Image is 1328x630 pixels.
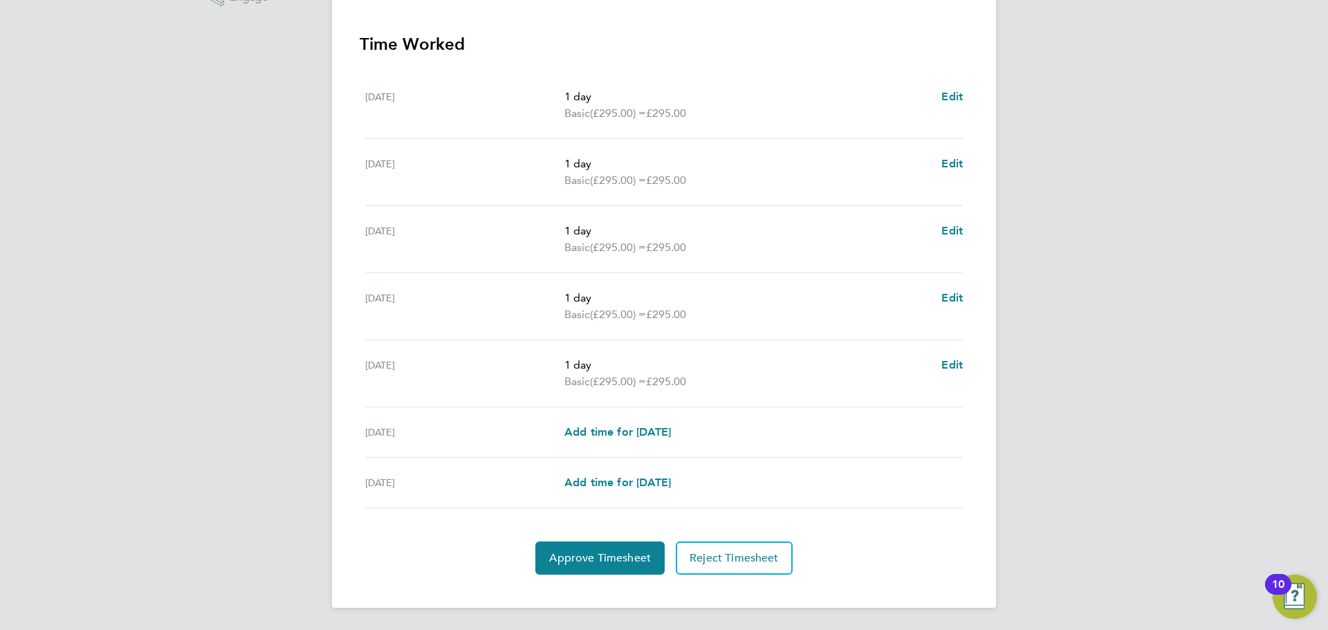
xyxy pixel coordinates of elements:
span: Edit [941,224,963,237]
span: Add time for [DATE] [564,476,671,489]
a: Edit [941,290,963,306]
p: 1 day [564,89,930,105]
button: Open Resource Center, 10 new notifications [1273,575,1317,619]
button: Approve Timesheet [535,541,665,575]
div: [DATE] [365,424,564,441]
a: Edit [941,223,963,239]
a: Edit [941,357,963,373]
div: [DATE] [365,156,564,189]
div: [DATE] [365,357,564,390]
span: (£295.00) = [590,241,646,254]
span: Edit [941,358,963,371]
div: [DATE] [365,89,564,122]
p: 1 day [564,156,930,172]
div: [DATE] [365,474,564,491]
span: Basic [564,105,590,122]
p: 1 day [564,223,930,239]
span: (£295.00) = [590,375,646,388]
h3: Time Worked [360,33,968,55]
span: Edit [941,90,963,103]
div: [DATE] [365,223,564,256]
a: Edit [941,89,963,105]
span: Edit [941,157,963,170]
span: £295.00 [646,174,686,187]
a: Add time for [DATE] [564,424,671,441]
span: Add time for [DATE] [564,425,671,438]
a: Edit [941,156,963,172]
span: Basic [564,172,590,189]
div: [DATE] [365,290,564,323]
span: Edit [941,291,963,304]
span: Basic [564,373,590,390]
span: £295.00 [646,241,686,254]
a: Add time for [DATE] [564,474,671,491]
span: (£295.00) = [590,308,646,321]
div: 10 [1272,584,1284,602]
span: Reject Timesheet [690,551,779,565]
span: £295.00 [646,375,686,388]
p: 1 day [564,357,930,373]
span: £295.00 [646,106,686,120]
span: £295.00 [646,308,686,321]
span: Basic [564,306,590,323]
p: 1 day [564,290,930,306]
span: (£295.00) = [590,174,646,187]
span: Approve Timesheet [549,551,651,565]
span: (£295.00) = [590,106,646,120]
button: Reject Timesheet [676,541,793,575]
span: Basic [564,239,590,256]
